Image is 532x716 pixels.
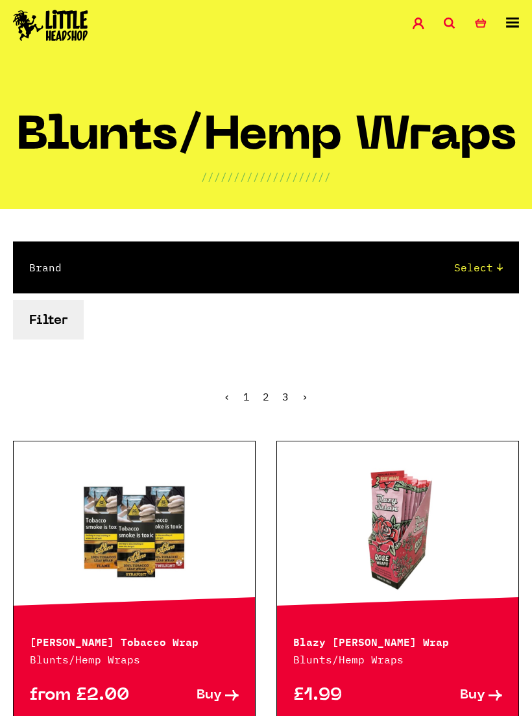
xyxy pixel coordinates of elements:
h1: Blunts/Hemp Wraps [16,115,516,169]
span: Buy [197,689,222,702]
button: Filter [13,300,84,339]
a: 3 [282,390,289,403]
p: Blunts/Hemp Wraps [293,652,502,667]
label: Brand [29,260,62,275]
span: 1 [243,390,250,403]
span: ‹ [224,390,230,403]
p: [PERSON_NAME] Tobacco Wrap [30,633,239,648]
img: Little Head Shop Logo [13,10,88,41]
a: Buy [134,689,239,702]
p: £1.99 [293,689,398,702]
li: « Previous [224,391,230,402]
p: Blunts/Hemp Wraps [30,652,239,667]
p: from £2.00 [30,689,134,702]
a: 2 [263,390,269,403]
a: Next » [302,390,308,403]
p: //////////////////// [201,169,331,184]
p: Blazy [PERSON_NAME] Wrap [293,633,502,648]
a: Buy [398,689,502,702]
span: Buy [460,689,485,702]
